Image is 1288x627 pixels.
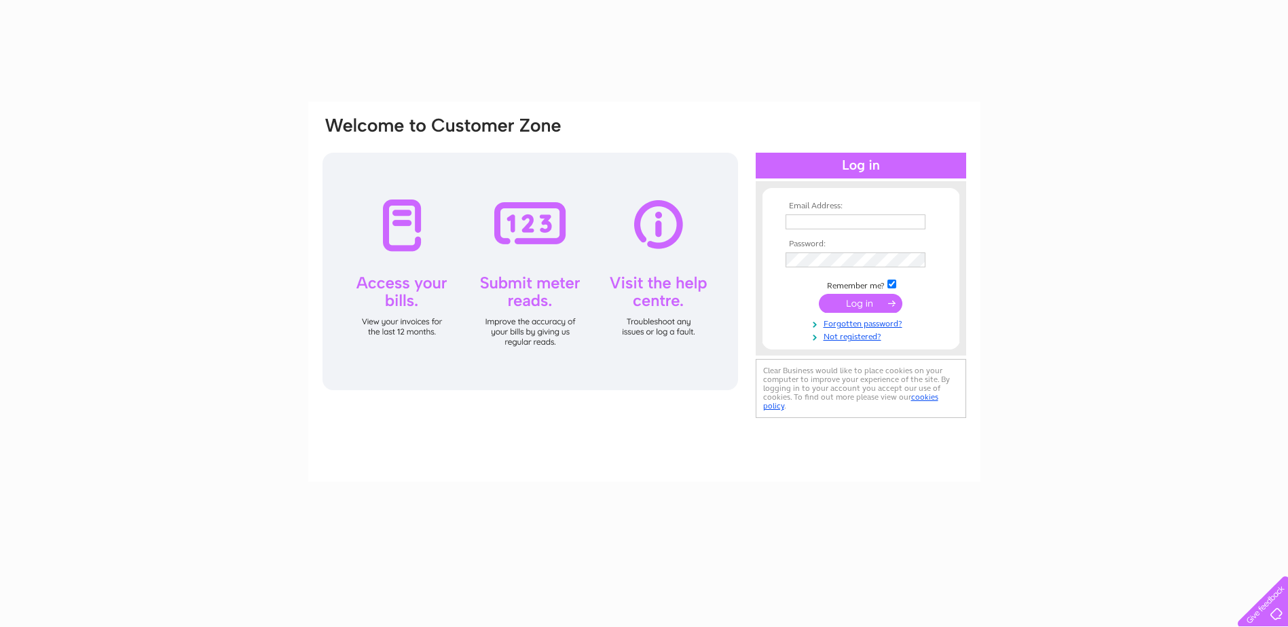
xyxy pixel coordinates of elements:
[782,202,940,211] th: Email Address:
[782,278,940,291] td: Remember me?
[786,316,940,329] a: Forgotten password?
[756,359,966,418] div: Clear Business would like to place cookies on your computer to improve your experience of the sit...
[819,294,902,313] input: Submit
[763,392,938,411] a: cookies policy
[786,329,940,342] a: Not registered?
[782,240,940,249] th: Password:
